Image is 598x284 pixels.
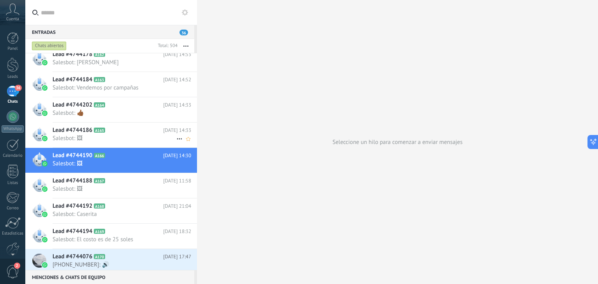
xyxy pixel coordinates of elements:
[163,177,191,185] span: [DATE] 11:58
[42,186,47,192] img: waba.svg
[15,85,21,91] span: 36
[53,185,176,193] span: Salesbot: 🖼
[25,97,197,122] a: Lead #4744202 A164 [DATE] 14:33 Salesbot: 👍🏾
[53,253,92,261] span: Lead #4744076
[6,17,19,22] span: Cuenta
[179,30,188,35] span: 36
[53,126,92,134] span: Lead #4744186
[163,152,191,160] span: [DATE] 14:30
[53,101,92,109] span: Lead #4744202
[42,262,47,268] img: waba.svg
[163,101,191,109] span: [DATE] 14:33
[53,152,92,160] span: Lead #4744190
[53,228,92,235] span: Lead #4744194
[25,224,197,249] a: Lead #4744194 A169 [DATE] 18:32 Salesbot: El costo es de 25 soles
[53,51,92,58] span: Lead #4744178
[94,178,105,183] span: A167
[2,153,24,158] div: Calendario
[163,228,191,235] span: [DATE] 18:32
[42,161,47,167] img: waba.svg
[2,231,24,236] div: Estadísticas
[94,128,105,133] span: A165
[25,47,197,72] a: Lead #4744178 A162 [DATE] 14:53 Salesbot: [PERSON_NAME]
[2,181,24,186] div: Listas
[25,25,194,39] div: Entradas
[25,249,197,274] a: Lead #4744076 A170 [DATE] 17:47 [PHONE_NUMBER]: 🔊
[163,202,191,210] span: [DATE] 21:04
[53,210,176,218] span: Salesbot: Caserita
[53,160,176,167] span: Salesbot: 🖼
[53,177,92,185] span: Lead #4744188
[42,85,47,91] img: waba.svg
[2,74,24,79] div: Leads
[42,60,47,65] img: waba.svg
[53,59,176,66] span: Salesbot: [PERSON_NAME]
[163,76,191,84] span: [DATE] 14:52
[42,136,47,141] img: waba.svg
[25,270,194,284] div: Menciones & Chats de equipo
[25,148,197,173] a: Lead #4744190 A166 [DATE] 14:30 Salesbot: 🖼
[53,135,176,142] span: Salesbot: 🖼
[94,153,105,158] span: A166
[94,254,105,259] span: A170
[53,261,176,268] span: [PHONE_NUMBER]: 🔊
[25,173,197,198] a: Lead #4744188 A167 [DATE] 11:58 Salesbot: 🖼
[2,125,24,133] div: WhatsApp
[94,229,105,234] span: A169
[163,253,191,261] span: [DATE] 17:47
[94,203,105,209] span: A168
[25,123,197,147] a: Lead #4744186 A165 [DATE] 14:33 Salesbot: 🖼
[155,42,178,50] div: Total: 504
[53,236,176,243] span: Salesbot: El costo es de 25 soles
[163,126,191,134] span: [DATE] 14:33
[25,72,197,97] a: Lead #4744184 A163 [DATE] 14:52 Salesbot: Vendemos por campañas
[2,99,24,104] div: Chats
[53,84,176,91] span: Salesbot: Vendemos por campañas
[53,202,92,210] span: Lead #4744192
[42,212,47,217] img: waba.svg
[42,237,47,242] img: waba.svg
[2,46,24,51] div: Panel
[42,110,47,116] img: waba.svg
[53,76,92,84] span: Lead #4744184
[14,263,20,269] span: 2
[2,206,24,211] div: Correo
[53,109,176,117] span: Salesbot: 👍🏾
[94,52,105,57] span: A162
[94,77,105,82] span: A163
[25,198,197,223] a: Lead #4744192 A168 [DATE] 21:04 Salesbot: Caserita
[178,39,194,53] button: Más
[94,102,105,107] span: A164
[163,51,191,58] span: [DATE] 14:53
[32,41,67,51] div: Chats abiertos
